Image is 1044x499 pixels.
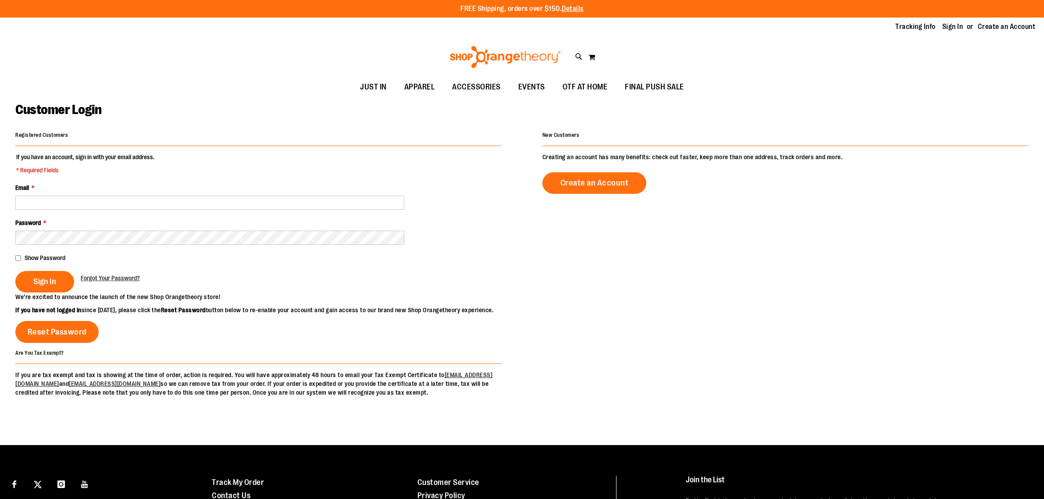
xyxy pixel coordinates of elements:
[212,478,264,487] a: Track My Order
[15,371,502,397] p: If you are tax exempt and tax is showing at the time of order, action is required. You will have ...
[560,178,629,188] span: Create an Account
[542,172,647,194] a: Create an Account
[15,153,155,175] legend: If you have an account, sign in with your email address.
[15,102,101,117] span: Customer Login
[81,274,140,282] a: Forgot Your Password?
[686,476,1021,492] h4: Join the List
[25,254,65,261] span: Show Password
[28,327,87,337] span: Reset Password
[443,77,510,97] a: ACCESSORIES
[616,77,693,97] a: FINAL PUSH SALE
[625,77,684,97] span: FINAL PUSH SALE
[895,22,936,32] a: Tracking Info
[460,4,584,14] p: FREE Shipping, orders over $150.
[15,321,99,343] a: Reset Password
[15,350,64,356] strong: Are You Tax Exempt?
[542,132,580,138] strong: New Customers
[518,77,545,97] span: EVENTS
[562,5,584,13] a: Details
[53,476,69,491] a: Visit our Instagram page
[404,77,435,97] span: APPAREL
[15,292,522,301] p: We’re excited to announce the launch of the new Shop Orangetheory store!
[15,271,74,292] button: Sign In
[978,22,1036,32] a: Create an Account
[69,380,160,387] a: [EMAIL_ADDRESS][DOMAIN_NAME]
[942,22,963,32] a: Sign In
[30,476,46,491] a: Visit our X page
[449,46,562,68] img: Shop Orangetheory
[563,77,608,97] span: OTF AT HOME
[77,476,93,491] a: Visit our Youtube page
[417,478,479,487] a: Customer Service
[396,77,444,97] a: APPAREL
[15,307,82,314] strong: If you have not logged in
[452,77,501,97] span: ACCESSORIES
[33,277,56,286] span: Sign In
[15,132,68,138] strong: Registered Customers
[7,476,22,491] a: Visit our Facebook page
[554,77,616,97] a: OTF AT HOME
[351,77,396,97] a: JUST IN
[542,153,1029,161] p: Creating an account has many benefits: check out faster, keep more than one address, track orders...
[15,184,29,191] span: Email
[81,274,140,282] span: Forgot Your Password?
[15,306,522,314] p: since [DATE], please click the button below to re-enable your account and gain access to our bran...
[360,77,387,97] span: JUST IN
[15,219,41,226] span: Password
[34,481,42,488] img: Twitter
[161,307,206,314] strong: Reset Password
[16,166,154,175] span: * Required Fields
[510,77,554,97] a: EVENTS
